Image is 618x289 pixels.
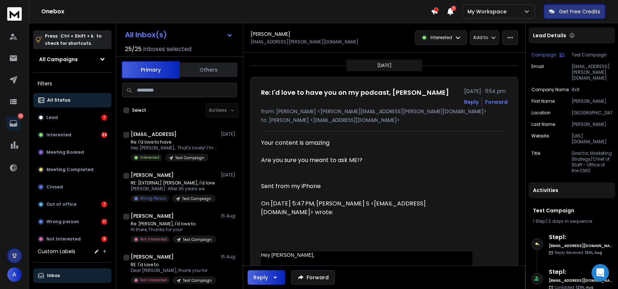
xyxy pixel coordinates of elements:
[7,267,22,282] button: A
[531,98,555,104] p: First Name
[59,32,94,40] span: Ctrl + Shift + k
[533,32,566,39] p: Lead Details
[529,182,615,198] div: Activities
[531,110,551,116] p: location
[261,116,508,124] p: to: [PERSON_NAME] <[EMAIL_ADDRESS][DOMAIN_NAME]>
[251,39,358,45] p: [EMAIL_ADDRESS][PERSON_NAME][DOMAIN_NAME]
[33,145,112,160] button: Meeting Booked
[46,115,58,120] p: Lead
[175,155,204,161] p: Test Campaign
[41,7,431,16] h1: Onebox
[585,250,602,255] span: 13th, Aug
[531,52,564,58] button: Campaign
[140,196,166,201] p: Wrong Person
[555,250,602,255] p: Reply Received
[451,6,456,11] span: 7
[101,132,107,138] div: 34
[261,182,472,191] div: Sent from my iPhone
[101,115,107,120] div: 1
[33,93,112,107] button: All Status
[132,107,146,113] label: Select
[47,97,70,103] p: All Status
[183,278,212,283] p: Test Campaign
[125,45,142,54] span: 25 / 25
[131,186,215,192] p: [PERSON_NAME]: After 35 years we
[473,35,488,41] p: Add to
[464,88,508,95] p: [DATE] : 11:54 pm
[572,98,612,104] p: [PERSON_NAME]
[140,155,159,160] p: Interested
[531,133,549,145] p: website
[221,172,237,178] p: [DATE]
[464,98,479,106] button: Reply
[572,52,612,58] p: Test Campaign
[572,110,612,116] p: [GEOGRAPHIC_DATA]
[33,78,112,89] h3: Filters
[131,227,216,233] p: Hi there, Thanks for your
[131,180,215,186] p: RE: [EXTERNAL] [PERSON_NAME], I'd love
[559,8,600,15] p: Get Free Credits
[33,197,112,212] button: Out of office7
[430,35,452,41] p: Interested
[572,133,612,145] p: [URL][DOMAIN_NAME]
[467,8,509,15] p: My Workspace
[131,262,216,268] p: RE: I'd love to
[33,268,112,283] button: Inbox
[549,233,612,242] h6: Step 1 :
[131,253,174,260] h1: [PERSON_NAME]
[572,122,612,127] p: [PERSON_NAME]
[261,199,472,225] blockquote: On [DATE] 5:47 PM, [PERSON_NAME] S <[EMAIL_ADDRESS][DOMAIN_NAME]> wrote:
[45,33,101,47] p: Press to check for shortcuts.
[531,87,569,93] p: Company Name
[572,87,612,93] p: 8x8
[46,167,93,173] p: Meeting Completed
[46,219,79,225] p: Wrong person
[531,52,556,58] p: Campaign
[131,145,218,151] p: Hey [PERSON_NAME], That's lovely! I’m really
[572,150,612,174] p: Director, Marketing Strategy/Chief of Staff - Office of the CMO
[253,274,268,281] div: Reply
[131,139,218,145] p: Re: I'd love to have
[544,4,605,19] button: Get Free Credits
[549,278,612,283] h6: [EMAIL_ADDRESS][DOMAIN_NAME]
[377,63,392,68] p: [DATE]
[131,131,177,138] h1: [EMAIL_ADDRESS]
[549,268,612,276] h6: Step 1 :
[183,237,212,242] p: Test Campaign
[38,248,75,255] h3: Custom Labels
[18,113,24,119] p: 62
[33,232,112,246] button: Not Interested9
[33,162,112,177] button: Meeting Completed
[143,45,192,54] h3: Inboxes selected
[39,56,78,63] h1: All Campaigns
[531,122,555,127] p: Last Name
[6,116,21,131] a: 62
[33,180,112,194] button: Closed
[572,64,612,81] p: [EMAIL_ADDRESS][PERSON_NAME][DOMAIN_NAME]
[122,61,180,78] button: Primary
[531,150,540,174] p: title
[46,132,71,138] p: Interested
[119,27,239,42] button: All Inbox(s)
[131,221,216,227] p: Re: [PERSON_NAME], I'd love to
[131,171,174,179] h1: [PERSON_NAME]
[548,218,592,224] span: 2 days in sequence
[485,98,508,106] div: Forward
[47,273,60,279] p: Inbox
[592,264,609,281] div: Open Intercom Messenger
[533,218,545,224] span: 1 Step
[131,268,216,273] p: Dear [PERSON_NAME], thank you for
[182,196,211,201] p: Test Campaign
[549,243,612,248] h6: [EMAIL_ADDRESS][DOMAIN_NAME]
[101,236,107,242] div: 9
[140,277,167,283] p: Not Interested
[291,270,335,285] button: Forward
[140,237,167,242] p: Not Interested
[125,31,167,38] h1: All Inbox(s)
[221,131,237,137] p: [DATE]
[248,270,285,285] button: Reply
[33,52,112,67] button: All Campaigns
